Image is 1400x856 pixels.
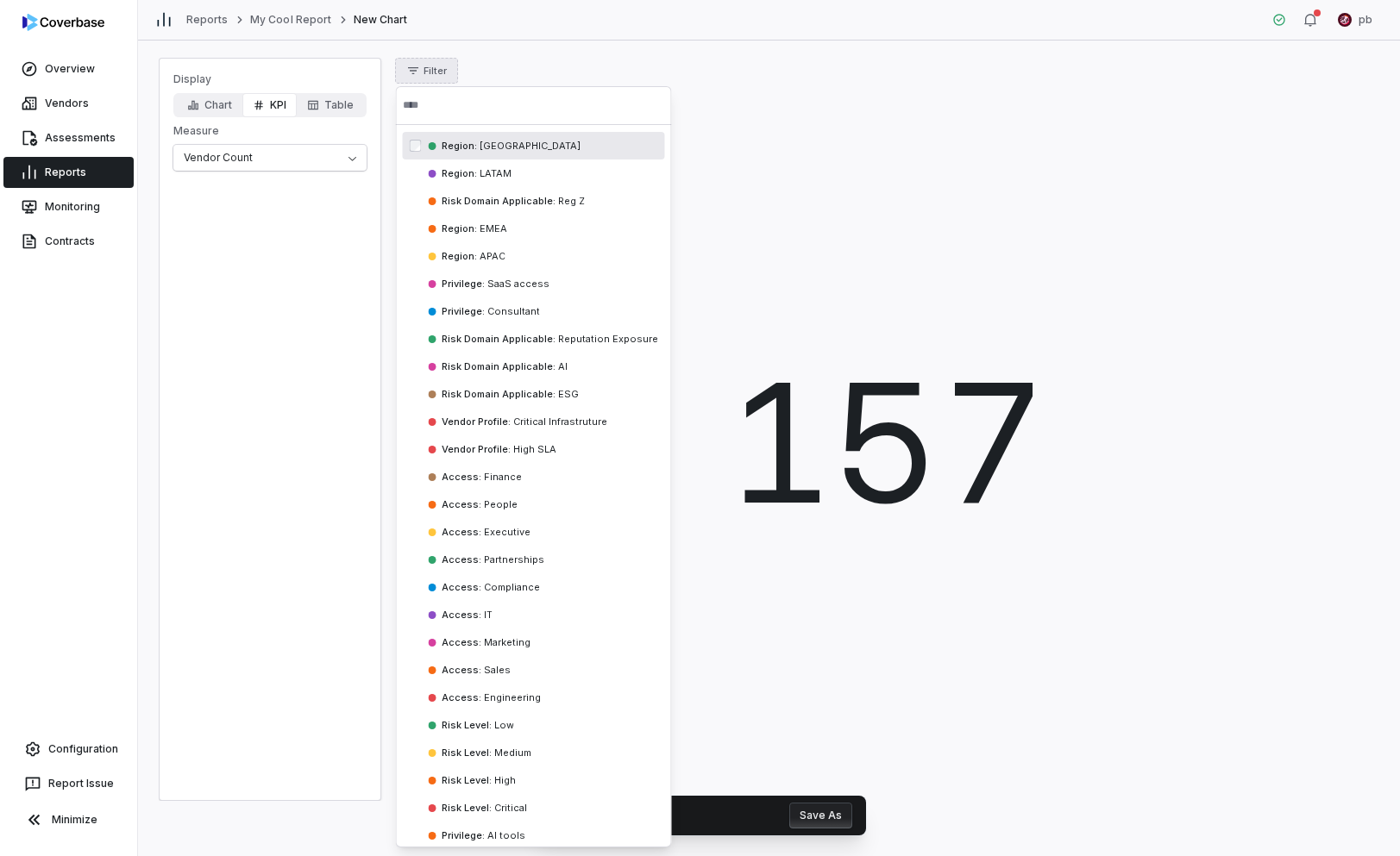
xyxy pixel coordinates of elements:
[442,691,481,703] span: Access :
[556,360,568,372] span: AI
[477,140,581,152] span: [GEOGRAPHIC_DATA]
[442,443,511,455] span: Vendor Profile :
[485,305,540,317] span: Consultant
[442,609,481,621] span: Access :
[442,305,485,317] span: Privilege :
[442,747,492,759] span: Risk Level :
[511,443,556,455] span: High SLA
[477,250,505,262] span: APAC
[442,416,511,428] span: Vendor Profile :
[485,829,525,841] span: AI tools
[442,719,492,731] span: Risk Level :
[556,195,585,207] span: Reg Z
[481,471,522,483] span: Finance
[481,664,511,676] span: Sales
[481,609,493,621] span: IT
[442,636,481,648] span: Access :
[485,278,549,290] span: SaaS access
[442,829,485,841] span: Privilege :
[481,526,530,538] span: Executive
[442,140,477,152] span: Region :
[442,471,481,483] span: Access :
[442,167,477,179] span: Region :
[477,167,512,179] span: LATAM
[442,195,556,207] span: Risk Domain Applicable :
[556,388,579,400] span: ESG
[481,691,541,703] span: Engineering
[442,222,477,234] span: Region :
[442,802,492,814] span: Risk Level :
[442,333,556,345] span: Risk Domain Applicable :
[442,250,477,262] span: Region :
[492,802,527,814] span: Critical
[442,664,481,676] span: Access :
[442,581,481,593] span: Access :
[492,774,516,786] span: High
[442,360,556,372] span: Risk Domain Applicable :
[492,719,514,731] span: Low
[481,498,518,510] span: People
[481,581,540,593] span: Compliance
[477,222,507,234] span: EMEA
[442,498,481,510] span: Access :
[492,747,531,759] span: Medium
[442,526,481,538] span: Access :
[442,388,556,400] span: Risk Domain Applicable :
[481,553,544,565] span: Partnerships
[442,553,481,565] span: Access :
[511,416,607,428] span: Critical Infrastruture
[556,333,658,345] span: Reputation Exposure
[442,278,485,290] span: Privilege :
[442,774,492,786] span: Risk Level :
[481,636,530,648] span: Marketing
